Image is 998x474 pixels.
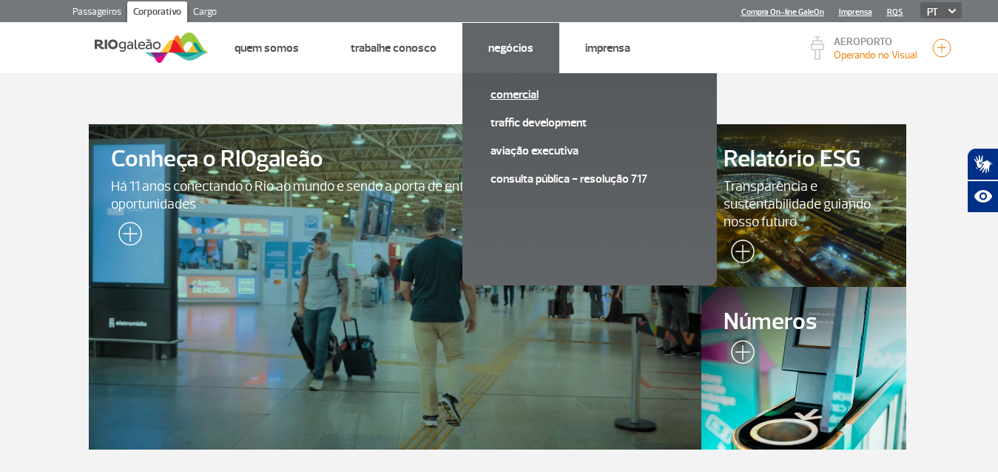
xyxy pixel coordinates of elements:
a: Compra On-line GaleOn [741,7,824,17]
a: Relatório ESGTransparência e sustentabilidade guiando nosso futuro [701,124,906,287]
a: Imprensa [839,7,872,17]
a: Cargo [187,1,223,25]
span: Relatório ESG [724,146,883,172]
span: Há 11 anos conectando o Rio ao mundo e sendo a porta de entrada para pessoas, culturas e oportuni... [111,177,680,213]
a: Conheça o RIOgaleãoHá 11 anos conectando o Rio ao mundo e sendo a porta de entrada para pessoas, ... [89,124,702,450]
a: Passageiros [67,1,127,25]
a: Imprensa [585,41,630,55]
span: Conheça o RIOgaleão [111,146,680,172]
span: Transparência e sustentabilidade guiando nosso futuro [724,177,883,231]
p: Visibilidade de 10000m [834,47,917,63]
a: Traffic Development [490,115,689,131]
span: Números [724,309,883,335]
a: Trabalhe Conosco [351,41,436,55]
a: Aviação Executiva [490,143,689,159]
a: Comercial [490,87,689,103]
a: Corporativo [127,1,187,25]
a: Consulta pública - Resolução 717 [490,171,689,187]
a: Negócios [488,41,533,55]
img: leia-mais [724,240,755,269]
div: Plugin de acessibilidade da Hand Talk. [967,148,998,213]
a: Quem Somos [235,41,299,55]
a: RQS [887,7,903,17]
button: Abrir recursos assistivos. [967,180,998,213]
button: Abrir tradutor de língua de sinais. [967,148,998,180]
p: AEROPORTO [834,37,917,47]
img: leia-mais [724,340,755,370]
a: Números [701,287,906,450]
img: leia-mais [111,222,142,251]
